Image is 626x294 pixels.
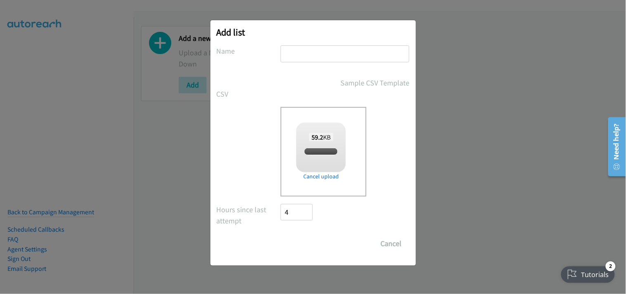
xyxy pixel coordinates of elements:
button: Cancel [373,235,410,252]
a: Sample CSV Template [341,77,410,88]
label: Name [217,45,281,57]
iframe: Checklist [556,258,620,288]
span: split_3.csv [307,148,335,156]
span: KB [309,133,333,141]
strong: 59.2 [312,133,323,141]
label: Hours since last attempt [217,204,281,226]
label: CSV [217,88,281,100]
h2: Add list [217,26,410,38]
a: Cancel upload [296,172,346,181]
iframe: Resource Center [602,114,626,180]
